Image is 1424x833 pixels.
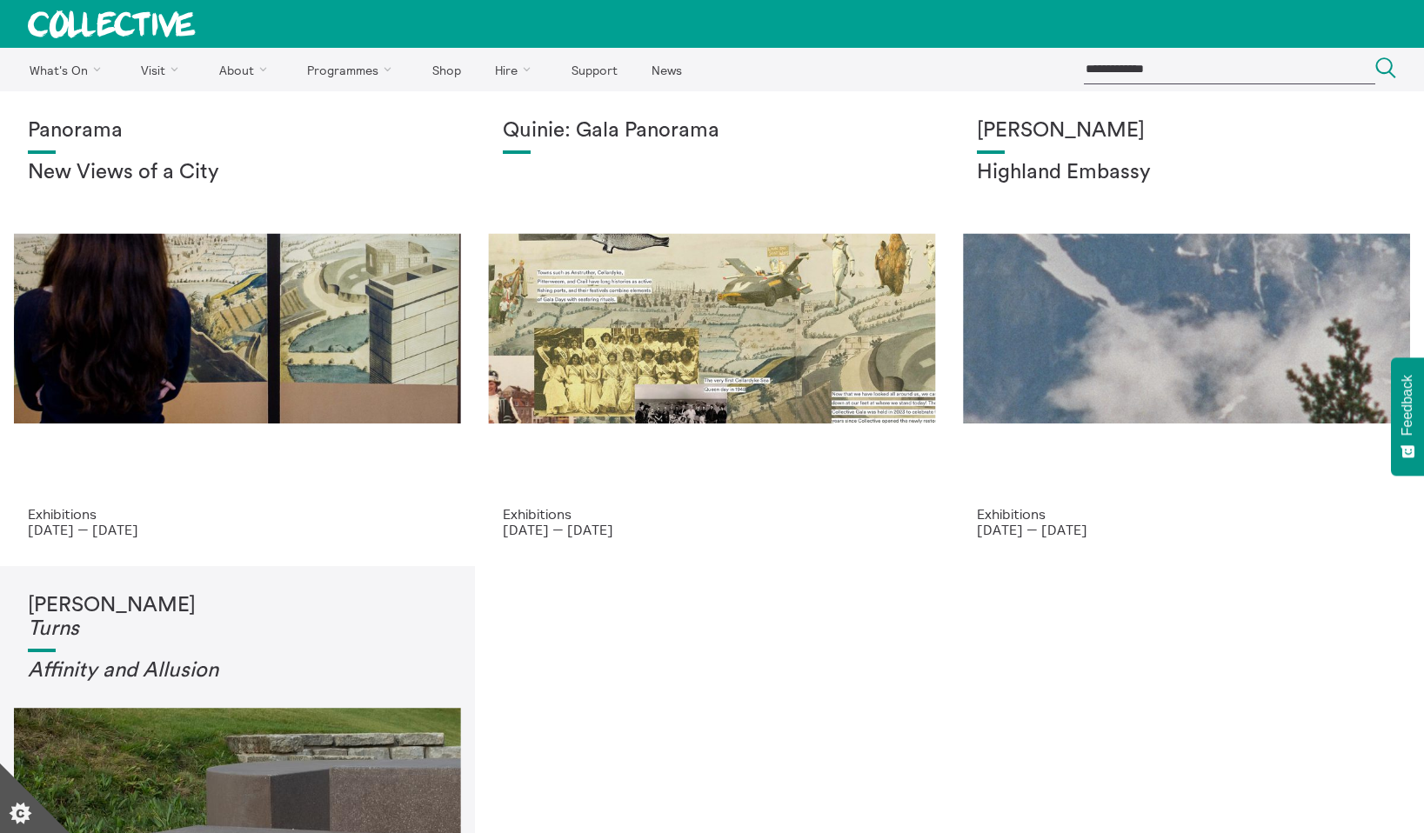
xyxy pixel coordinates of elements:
[1400,375,1415,436] span: Feedback
[292,48,414,91] a: Programmes
[556,48,632,91] a: Support
[480,48,553,91] a: Hire
[503,506,922,522] p: Exhibitions
[977,161,1396,185] h2: Highland Embassy
[977,119,1396,143] h1: [PERSON_NAME]
[195,660,218,681] em: on
[1391,357,1424,476] button: Feedback - Show survey
[126,48,201,91] a: Visit
[503,522,922,537] p: [DATE] — [DATE]
[949,91,1424,566] a: Solar wheels 17 [PERSON_NAME] Highland Embassy Exhibitions [DATE] — [DATE]
[28,594,447,642] h1: [PERSON_NAME]
[475,91,950,566] a: Josie Vallely Quinie: Gala Panorama Exhibitions [DATE] — [DATE]
[14,48,123,91] a: What's On
[636,48,697,91] a: News
[28,161,447,185] h2: New Views of a City
[28,506,447,522] p: Exhibitions
[28,119,447,143] h1: Panorama
[503,119,922,143] h1: Quinie: Gala Panorama
[204,48,289,91] a: About
[28,618,79,639] em: Turns
[417,48,476,91] a: Shop
[977,522,1396,537] p: [DATE] — [DATE]
[28,522,447,537] p: [DATE] — [DATE]
[977,506,1396,522] p: Exhibitions
[28,660,195,681] em: Affinity and Allusi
